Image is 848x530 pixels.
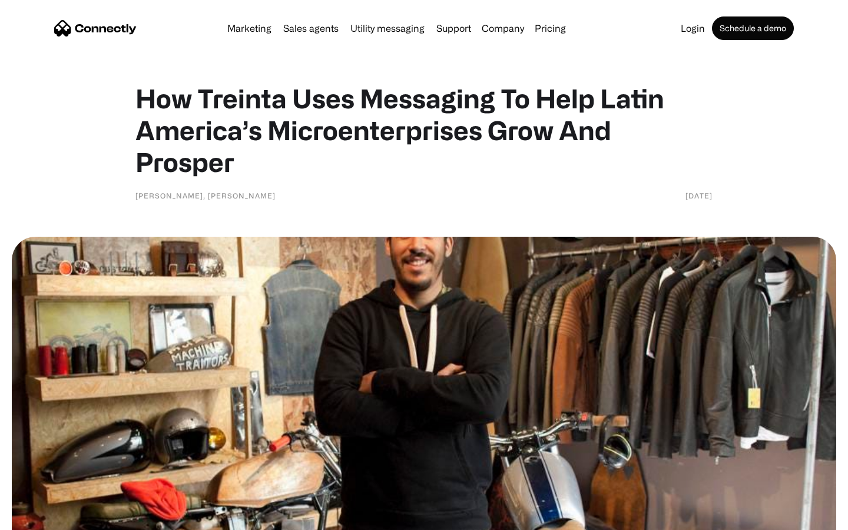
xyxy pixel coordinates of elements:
a: Marketing [223,24,276,33]
aside: Language selected: English [12,509,71,526]
a: Pricing [530,24,571,33]
a: Utility messaging [346,24,429,33]
h1: How Treinta Uses Messaging To Help Latin America’s Microenterprises Grow And Prosper [135,82,713,178]
a: Sales agents [279,24,343,33]
a: Support [432,24,476,33]
ul: Language list [24,509,71,526]
a: Schedule a demo [712,16,794,40]
a: home [54,19,137,37]
div: Company [478,20,528,37]
a: Login [676,24,710,33]
div: [DATE] [685,190,713,201]
div: Company [482,20,524,37]
div: [PERSON_NAME], [PERSON_NAME] [135,190,276,201]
